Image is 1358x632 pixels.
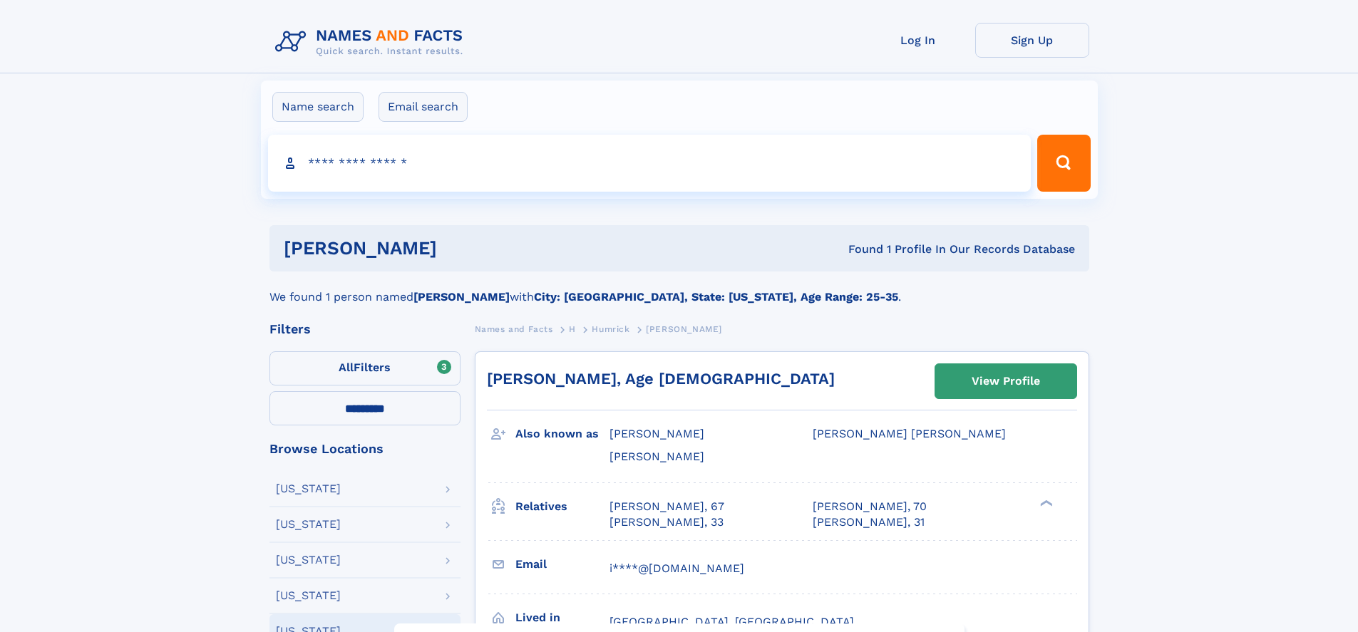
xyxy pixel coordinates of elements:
[569,324,576,334] span: H
[269,442,461,455] div: Browse Locations
[609,499,724,514] a: [PERSON_NAME], 67
[609,427,704,440] span: [PERSON_NAME]
[276,519,341,530] div: [US_STATE]
[269,351,461,385] label: Filters
[813,499,927,514] a: [PERSON_NAME], 70
[569,320,576,338] a: H
[609,450,704,463] span: [PERSON_NAME]
[276,483,341,494] div: [US_STATE]
[515,494,609,519] h3: Relatives
[609,615,854,628] span: [GEOGRAPHIC_DATA], [GEOGRAPHIC_DATA]
[276,554,341,566] div: [US_STATE]
[935,364,1076,398] a: View Profile
[972,365,1040,398] div: View Profile
[642,242,1075,257] div: Found 1 Profile In Our Records Database
[269,23,475,61] img: Logo Names and Facts
[272,92,364,122] label: Name search
[379,92,468,122] label: Email search
[1037,135,1090,192] button: Search Button
[515,606,609,630] h3: Lived in
[975,23,1089,58] a: Sign Up
[515,422,609,446] h3: Also known as
[515,552,609,576] h3: Email
[861,23,975,58] a: Log In
[592,324,629,334] span: Humrick
[284,239,643,257] h1: [PERSON_NAME]
[609,514,724,530] a: [PERSON_NAME], 33
[813,514,925,530] a: [PERSON_NAME], 31
[268,135,1032,192] input: search input
[475,320,553,338] a: Names and Facts
[646,324,722,334] span: [PERSON_NAME]
[534,290,898,304] b: City: [GEOGRAPHIC_DATA], State: [US_STATE], Age Range: 25-35
[269,323,461,336] div: Filters
[413,290,510,304] b: [PERSON_NAME]
[339,361,354,374] span: All
[487,370,835,388] a: [PERSON_NAME], Age [DEMOGRAPHIC_DATA]
[592,320,629,338] a: Humrick
[1036,498,1054,507] div: ❯
[813,427,1006,440] span: [PERSON_NAME] [PERSON_NAME]
[269,271,1089,306] div: We found 1 person named with .
[276,590,341,601] div: [US_STATE]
